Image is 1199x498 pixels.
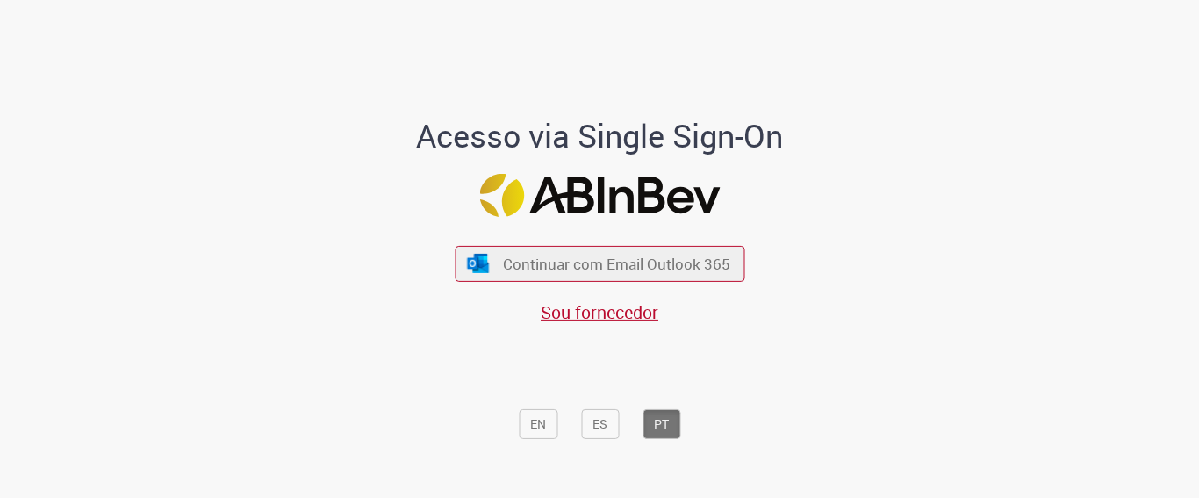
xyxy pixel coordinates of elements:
button: EN [519,409,557,439]
span: Continuar com Email Outlook 365 [503,254,730,274]
h1: Acesso via Single Sign-On [356,119,844,154]
button: ícone Azure/Microsoft 360 Continuar com Email Outlook 365 [455,246,744,282]
button: ES [581,409,619,439]
img: Logo ABInBev [479,174,720,217]
a: Sou fornecedor [541,300,658,324]
img: ícone Azure/Microsoft 360 [466,254,491,272]
button: PT [643,409,680,439]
